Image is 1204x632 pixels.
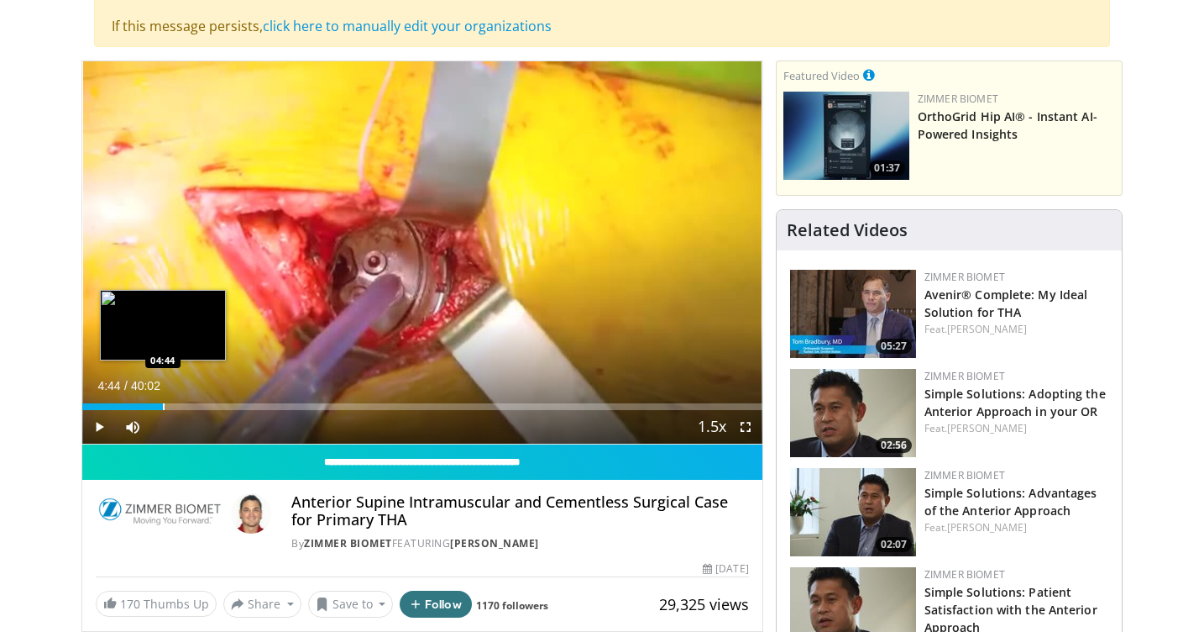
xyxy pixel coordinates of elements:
[876,339,912,354] span: 05:27
[82,403,762,410] div: Progress Bar
[947,520,1027,535] a: [PERSON_NAME]
[291,493,748,529] h4: Anterior Supine Intramuscular and Cementless Surgical Case for Primary THA
[876,537,912,552] span: 02:07
[947,322,1027,336] a: [PERSON_NAME]
[918,92,998,106] a: Zimmer Biomet
[790,369,916,457] img: 10d808f3-0ef9-4f3e-97fe-674a114a9830.150x105_q85_crop-smart_upscale.jpg
[131,379,160,392] span: 40:02
[729,410,762,444] button: Fullscreen
[291,536,748,551] div: By FEATURING
[924,322,1108,337] div: Feat.
[869,161,905,176] span: 01:37
[947,421,1027,435] a: [PERSON_NAME]
[231,493,271,534] img: Avatar
[924,421,1108,436] div: Feat.
[124,379,128,392] span: /
[918,108,1097,142] a: OrthoGrid Hip AI® - Instant AI-Powered Insights
[924,520,1108,535] div: Feat.
[790,468,916,556] a: 02:07
[703,561,748,577] div: [DATE]
[304,536,392,550] a: Zimmer Biomet
[790,369,916,457] a: 02:56
[96,591,217,617] a: 170 Thumbs Up
[400,591,472,618] button: Follow
[924,287,1088,320] a: Avenir® Complete: My Ideal Solution for THA
[223,591,301,618] button: Share
[100,290,226,361] img: image.jpeg
[120,596,140,612] span: 170
[924,369,1005,383] a: Zimmer Biomet
[790,270,916,358] a: 05:27
[783,68,860,83] small: Featured Video
[790,270,916,358] img: 34658faa-42cf-45f9-ba82-e22c653dfc78.150x105_q85_crop-smart_upscale.jpg
[924,270,1005,284] a: Zimmer Biomet
[82,61,762,445] video-js: Video Player
[97,379,120,392] span: 4:44
[659,594,749,614] span: 29,325 views
[308,591,394,618] button: Save to
[790,468,916,556] img: 56e6ec17-0c16-4c01-a1de-debe52bb35a1.150x105_q85_crop-smart_upscale.jpg
[924,386,1106,419] a: Simple Solutions: Adopting the Anterior Approach in your OR
[783,92,909,180] img: 51d03d7b-a4ba-45b7-9f92-2bfbd1feacc3.150x105_q85_crop-smart_upscale.jpg
[450,536,539,550] a: [PERSON_NAME]
[695,410,729,444] button: Playback Rate
[476,598,548,613] a: 1170 followers
[876,438,912,453] span: 02:56
[924,468,1005,482] a: Zimmer Biomet
[787,220,908,240] h4: Related Videos
[116,410,149,444] button: Mute
[924,485,1097,519] a: Simple Solutions: Advantages of the Anterior Approach
[96,493,224,534] img: Zimmer Biomet
[783,92,909,180] a: 01:37
[924,567,1005,582] a: Zimmer Biomet
[82,410,116,444] button: Play
[263,17,552,35] a: click here to manually edit your organizations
